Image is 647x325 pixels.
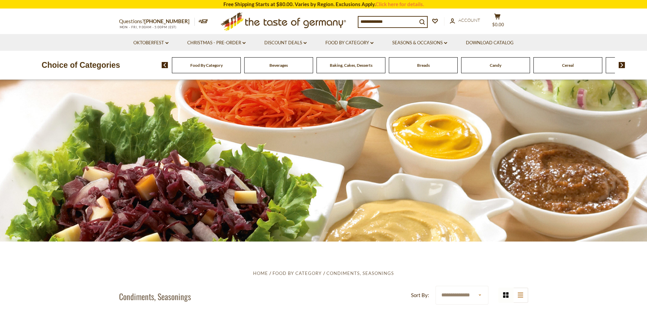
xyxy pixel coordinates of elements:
[190,63,223,68] a: Food By Category
[492,22,504,27] span: $0.00
[458,17,480,23] span: Account
[144,18,190,24] a: [PHONE_NUMBER]
[392,39,447,47] a: Seasons & Occasions
[119,291,191,301] h1: Condiments, Seasonings
[325,39,373,47] a: Food By Category
[273,270,322,276] a: Food By Category
[133,39,168,47] a: Oktoberfest
[562,63,574,68] a: Cereal
[119,25,177,29] span: MON - FRI, 9:00AM - 5:00PM (EST)
[269,63,288,68] a: Beverages
[187,39,246,47] a: Christmas - PRE-ORDER
[411,291,429,299] label: Sort By:
[450,17,480,24] a: Account
[119,17,195,26] p: Questions?
[162,62,168,68] img: previous arrow
[330,63,372,68] a: Baking, Cakes, Desserts
[487,13,508,30] button: $0.00
[376,1,424,7] a: Click here for details.
[490,63,501,68] a: Candy
[253,270,268,276] a: Home
[326,270,394,276] a: Condiments, Seasonings
[264,39,307,47] a: Discount Deals
[466,39,514,47] a: Download Catalog
[417,63,430,68] a: Breads
[619,62,625,68] img: next arrow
